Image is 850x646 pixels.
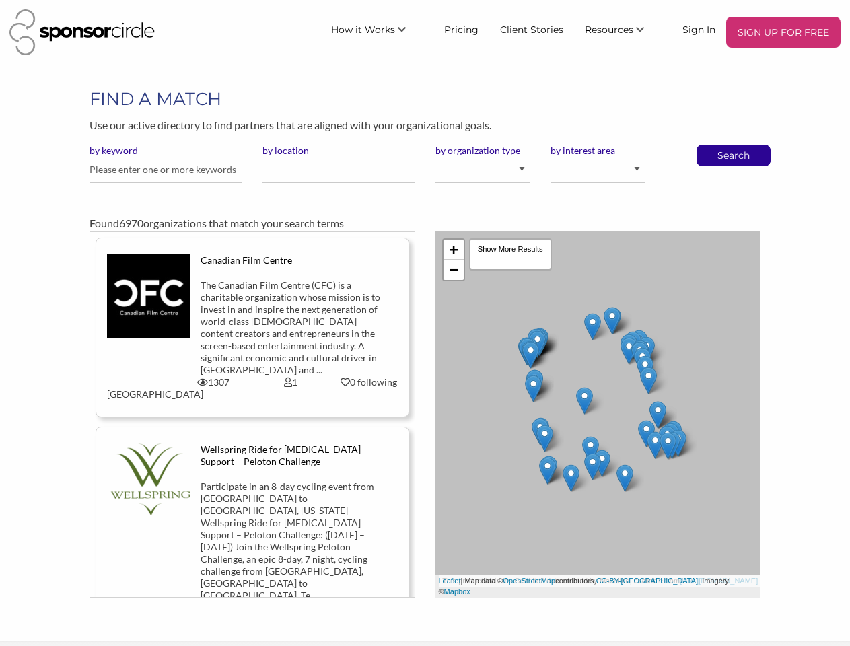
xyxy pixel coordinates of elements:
[107,443,398,626] a: Wellspring Ride for [MEDICAL_DATA] Support – Peloton Challenge Participate in an 8-day cycling ev...
[331,24,395,36] span: How it Works
[711,145,756,166] button: Search
[107,443,190,515] img: wgkeavk01u56rftp6wvv
[174,376,252,388] div: 1307
[119,217,143,229] span: 6970
[90,145,242,157] label: by keyword
[201,443,382,468] div: Wellspring Ride for [MEDICAL_DATA] Support – Peloton Challenge
[444,240,464,260] a: Zoom in
[90,116,761,134] p: Use our active directory to find partners that are aligned with your organizational goals.
[90,157,242,183] input: Please enter one or more keywords
[435,145,530,157] label: by organization type
[732,22,835,42] p: SIGN UP FOR FREE
[444,587,470,596] a: Mapbox
[444,260,464,280] a: Zoom out
[201,480,382,602] div: Participate in an 8-day cycling event from [GEOGRAPHIC_DATA] to [GEOGRAPHIC_DATA], [US_STATE] Wel...
[90,87,761,111] h1: FIND A MATCH
[97,376,174,400] div: [GEOGRAPHIC_DATA]
[107,254,190,338] img: tys7ftntgowgismeyatu
[574,17,672,48] li: Resources
[252,376,330,388] div: 1
[201,254,382,266] div: Canadian Film Centre
[201,279,382,376] div: The Canadian Film Centre (CFC) is a charitable organization whose mission is to invest in and ins...
[262,145,415,157] label: by location
[489,17,574,41] a: Client Stories
[672,17,726,41] a: Sign In
[107,254,398,400] a: Canadian Film Centre The Canadian Film Centre (CFC) is a charitable organization whose mission is...
[469,238,552,271] div: Show More Results
[503,577,555,585] a: OpenStreetMap
[433,17,489,41] a: Pricing
[320,17,433,48] li: How it Works
[90,215,761,231] div: Found organizations that match your search terms
[439,577,461,585] a: Leaflet
[596,577,698,585] a: CC-BY-[GEOGRAPHIC_DATA]
[551,145,645,157] label: by interest area
[435,575,761,598] div: | Map data © contributors, , Imagery ©
[585,24,633,36] span: Resources
[340,376,397,388] div: 0 following
[9,9,155,55] img: Sponsor Circle Logo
